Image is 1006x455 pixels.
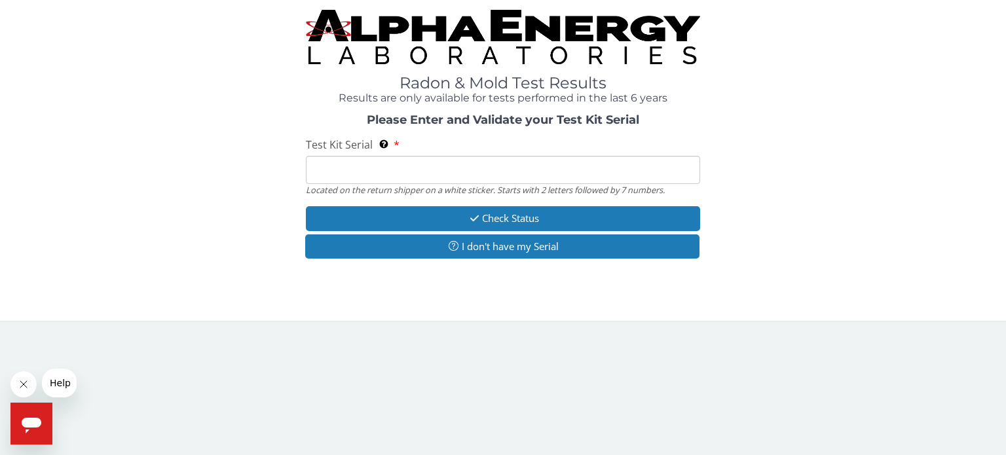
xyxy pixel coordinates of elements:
[306,92,700,104] h4: Results are only available for tests performed in the last 6 years
[306,75,700,92] h1: Radon & Mold Test Results
[306,10,700,64] img: TightCrop.jpg
[10,371,37,397] iframe: Close message
[306,137,373,152] span: Test Kit Serial
[42,369,77,397] iframe: Message from company
[367,113,639,127] strong: Please Enter and Validate your Test Kit Serial
[306,206,700,230] button: Check Status
[10,403,52,445] iframe: Button to launch messaging window
[306,184,700,196] div: Located on the return shipper on a white sticker. Starts with 2 letters followed by 7 numbers.
[305,234,699,259] button: I don't have my Serial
